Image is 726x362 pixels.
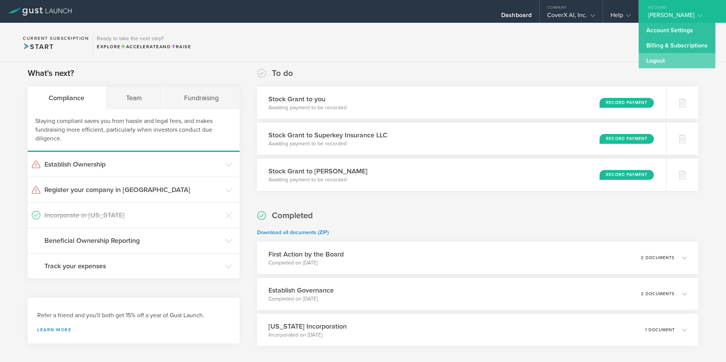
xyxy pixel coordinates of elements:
h3: Ready to take the next step? [97,36,191,41]
div: Explore [97,43,191,50]
div: Record Payment [600,134,654,144]
h3: Establish Ownership [44,159,221,169]
div: CoverX AI, Inc. [547,11,595,23]
h2: What's next? [28,68,74,79]
h2: To do [272,68,293,79]
div: Record Payment [600,98,654,108]
div: Stock Grant to youAwaiting payment to be recordedRecord Payment [257,87,666,119]
h2: Current Subscription [23,36,89,41]
div: Help [611,11,631,23]
div: Stock Grant to [PERSON_NAME]Awaiting payment to be recordedRecord Payment [257,159,666,191]
p: Completed on [DATE] [268,259,344,267]
iframe: Chat Widget [688,326,726,362]
div: Dashboard [501,11,532,23]
div: Compliance [28,87,106,109]
div: Ready to take the next step?ExploreAccelerateandRaise [93,30,195,54]
h3: Stock Grant to you [268,94,347,104]
h2: Completed [272,210,313,221]
div: Staying compliant saves you from hassle and legal fees, and makes fundraising more efficient, par... [28,109,240,152]
p: Awaiting payment to be recorded [268,104,347,112]
p: Awaiting payment to be recorded [268,176,368,184]
p: Awaiting payment to be recorded [268,140,387,148]
h3: [US_STATE] Incorporation [268,321,347,331]
h3: Stock Grant to [PERSON_NAME] [268,166,368,176]
span: Raise [171,44,191,49]
h3: First Action by the Board [268,249,344,259]
a: Download all documents (ZIP) [257,229,329,236]
h3: Beneficial Ownership Reporting [44,236,221,246]
p: 1 document [645,328,675,332]
div: Fundraising [163,87,240,109]
div: [PERSON_NAME] [648,11,713,23]
p: Completed on [DATE] [268,295,334,303]
p: 2 documents [641,256,675,260]
h3: Register your company in [GEOGRAPHIC_DATA] [44,185,221,195]
span: Start [23,42,54,51]
span: Accelerate [121,44,159,49]
div: Team [106,87,164,109]
h3: Incorporate in [US_STATE] [44,210,221,220]
h3: Stock Grant to Superkey Insurance LLC [268,130,387,140]
div: Record Payment [600,170,654,180]
p: 2 documents [641,292,675,296]
h3: Track your expenses [44,261,221,271]
h3: Establish Governance [268,285,334,295]
h3: Refer a friend and you'll both get 15% off a year of Gust Launch. [37,311,230,320]
a: Learn more [37,327,230,332]
div: Stock Grant to Superkey Insurance LLCAwaiting payment to be recordedRecord Payment [257,123,666,155]
span: and [121,44,171,49]
p: Incorporated on [DATE] [268,331,347,339]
